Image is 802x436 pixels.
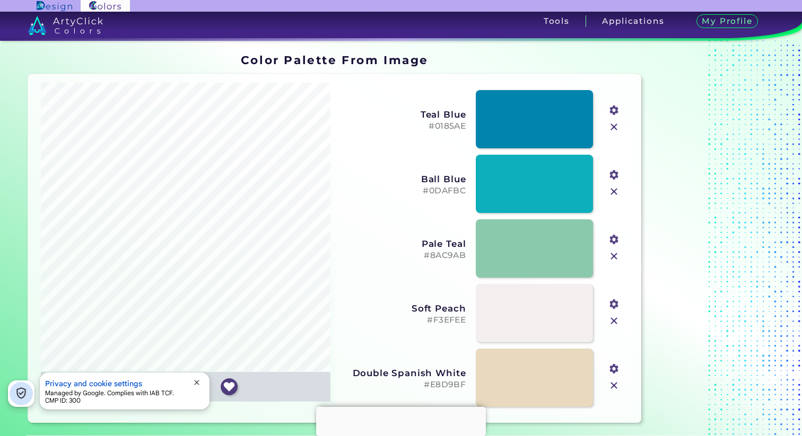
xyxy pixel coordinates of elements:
[607,250,621,263] img: icon_close.svg
[696,14,758,29] h3: My Profile
[342,303,466,314] h3: Soft Peach
[342,186,466,196] h5: #0DAFBC
[342,121,466,131] h5: #0185AE
[241,52,429,68] h1: Color Palette From Image
[28,16,103,35] img: logo_artyclick_colors_white.svg
[342,174,466,184] h3: Ball Blue
[607,314,621,328] img: icon_close.svg
[221,378,238,395] img: icon_favourite_white.svg
[646,49,778,427] iframe: Advertisement
[602,17,664,25] h3: Applications
[607,120,621,134] img: icon_close.svg
[607,185,621,199] img: icon_close.svg
[342,380,466,390] h5: #E8D9BF
[37,1,72,11] img: ArtyClick Design logo
[342,315,466,325] h5: #F3EFEE
[316,407,486,433] iframe: Advertisement
[342,238,466,249] h3: Pale Teal
[544,17,570,25] h3: Tools
[607,379,621,393] img: icon_close.svg
[342,251,466,261] h5: #8AC9AB
[342,368,466,378] h3: Double Spanish White
[342,109,466,120] h3: Teal Blue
